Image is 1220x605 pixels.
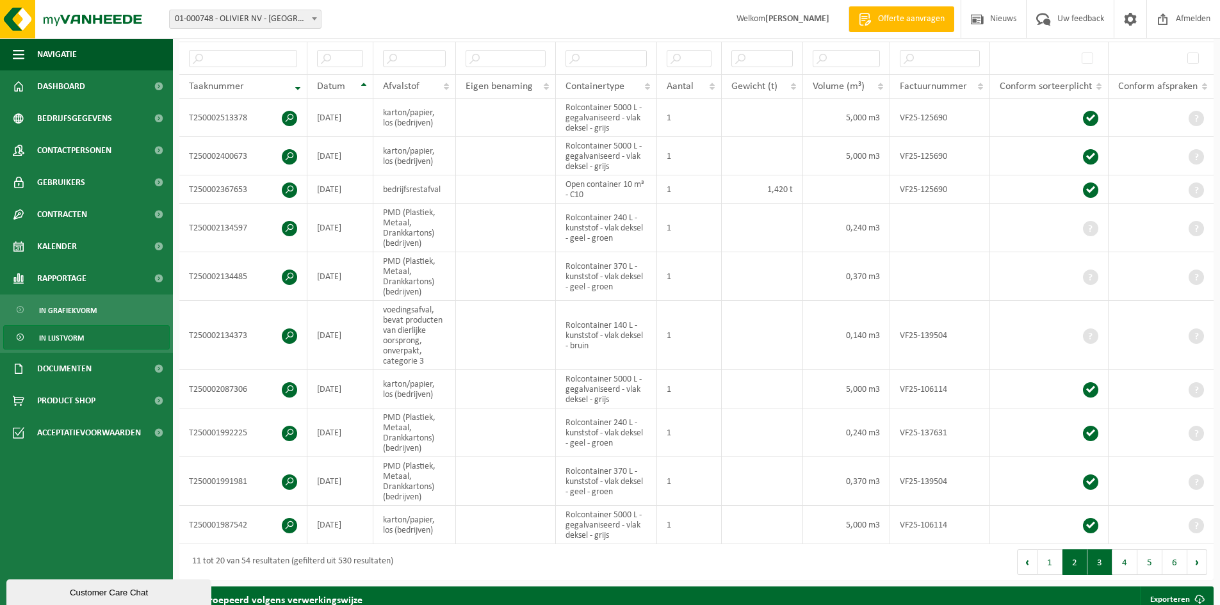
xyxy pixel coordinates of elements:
td: [DATE] [307,175,373,204]
button: 5 [1137,549,1162,575]
span: Afvalstof [383,81,419,92]
td: T250001991981 [179,457,307,506]
td: 5,000 m3 [803,137,890,175]
td: VF25-125690 [890,175,990,204]
td: Rolcontainer 5000 L - gegalvaniseerd - vlak deksel - grijs [556,99,658,137]
td: 5,000 m3 [803,506,890,544]
span: Factuurnummer [900,81,967,92]
td: VF25-106114 [890,370,990,408]
td: [DATE] [307,137,373,175]
td: 1 [657,204,722,252]
button: 6 [1162,549,1187,575]
div: 11 tot 20 van 54 resultaten (gefilterd uit 530 resultaten) [186,551,393,574]
td: T250001992225 [179,408,307,457]
td: 1 [657,175,722,204]
td: 1,420 t [722,175,803,204]
td: Rolcontainer 240 L - kunststof - vlak deksel - geel - groen [556,204,658,252]
span: Acceptatievoorwaarden [37,417,141,449]
td: 1 [657,408,722,457]
td: T250001987542 [179,506,307,544]
td: Rolcontainer 370 L - kunststof - vlak deksel - geel - groen [556,252,658,301]
strong: [PERSON_NAME] [765,14,829,24]
td: PMD (Plastiek, Metaal, Drankkartons) (bedrijven) [373,252,456,301]
td: PMD (Plastiek, Metaal, Drankkartons) (bedrijven) [373,457,456,506]
td: VF25-106114 [890,506,990,544]
td: Open container 10 m³ - C10 [556,175,658,204]
td: PMD (Plastiek, Metaal, Drankkartons) (bedrijven) [373,408,456,457]
td: 5,000 m3 [803,99,890,137]
span: Bedrijfsgegevens [37,102,112,134]
span: Eigen benaming [466,81,533,92]
td: 1 [657,252,722,301]
td: [DATE] [307,252,373,301]
td: T250002134373 [179,301,307,370]
td: VF25-125690 [890,137,990,175]
span: Gebruikers [37,166,85,198]
span: Aantal [667,81,694,92]
span: Volume (m³) [813,81,865,92]
td: karton/papier, los (bedrijven) [373,370,456,408]
td: Rolcontainer 5000 L - gegalvaniseerd - vlak deksel - grijs [556,506,658,544]
span: Offerte aanvragen [875,13,948,26]
span: Kalender [37,230,77,262]
span: Gewicht (t) [731,81,777,92]
span: Conform afspraken [1118,81,1198,92]
span: Taaknummer [189,81,244,92]
td: Rolcontainer 140 L - kunststof - vlak deksel - bruin [556,301,658,370]
td: Rolcontainer 5000 L - gegalvaniseerd - vlak deksel - grijs [556,370,658,408]
td: VF25-139504 [890,457,990,506]
button: 1 [1037,549,1062,575]
td: voedingsafval, bevat producten van dierlijke oorsprong, onverpakt, categorie 3 [373,301,456,370]
td: [DATE] [307,370,373,408]
td: 1 [657,99,722,137]
td: T250002134597 [179,204,307,252]
td: Rolcontainer 5000 L - gegalvaniseerd - vlak deksel - grijs [556,137,658,175]
span: Product Shop [37,385,95,417]
td: VF25-139504 [890,301,990,370]
button: Next [1187,549,1207,575]
button: Previous [1017,549,1037,575]
iframe: chat widget [6,577,214,605]
td: Rolcontainer 240 L - kunststof - vlak deksel - geel - groen [556,408,658,457]
td: [DATE] [307,204,373,252]
td: [DATE] [307,506,373,544]
a: Offerte aanvragen [849,6,954,32]
span: 01-000748 - OLIVIER NV - RUMBEKE [170,10,321,28]
td: T250002134485 [179,252,307,301]
td: [DATE] [307,457,373,506]
td: [DATE] [307,99,373,137]
td: 0,370 m3 [803,457,890,506]
td: [DATE] [307,301,373,370]
td: VF25-137631 [890,408,990,457]
td: karton/papier, los (bedrijven) [373,506,456,544]
td: 5,000 m3 [803,370,890,408]
td: T250002367653 [179,175,307,204]
span: Contracten [37,198,87,230]
span: In lijstvorm [39,326,84,350]
span: In grafiekvorm [39,298,97,323]
button: 3 [1087,549,1112,575]
span: Conform sorteerplicht [1000,81,1092,92]
a: In lijstvorm [3,325,170,350]
span: Datum [317,81,345,92]
td: 1 [657,506,722,544]
span: Dashboard [37,70,85,102]
td: bedrijfsrestafval [373,175,456,204]
span: Navigatie [37,38,77,70]
a: In grafiekvorm [3,298,170,322]
td: 0,370 m3 [803,252,890,301]
td: T250002513378 [179,99,307,137]
td: 0,240 m3 [803,204,890,252]
td: 1 [657,137,722,175]
td: Rolcontainer 370 L - kunststof - vlak deksel - geel - groen [556,457,658,506]
span: Containertype [565,81,624,92]
td: [DATE] [307,408,373,457]
span: Contactpersonen [37,134,111,166]
button: 4 [1112,549,1137,575]
td: 0,140 m3 [803,301,890,370]
span: Documenten [37,353,92,385]
td: VF25-125690 [890,99,990,137]
td: 1 [657,457,722,506]
td: 1 [657,370,722,408]
span: 01-000748 - OLIVIER NV - RUMBEKE [169,10,321,29]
